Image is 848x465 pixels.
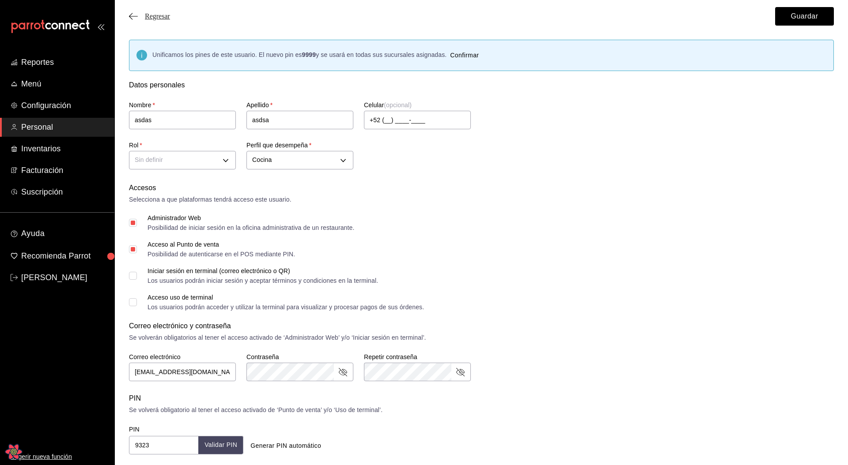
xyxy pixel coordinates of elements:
[97,23,104,30] button: open_drawer_menu
[247,438,325,454] button: Generar PIN automático
[148,251,295,257] div: Posibilidad de autenticarse en el POS mediante PIN.
[384,101,412,108] span: (opcional)
[21,186,107,198] span: Suscripción
[129,436,198,454] input: 3 a 6 dígitos
[129,426,140,432] label: PIN
[21,272,107,284] span: [PERSON_NAME]
[145,12,170,20] span: Regresar
[129,183,834,193] div: Accesos
[148,215,354,221] div: Administrador Web
[129,321,834,331] div: Correo electrónico y contraseña
[364,101,471,108] label: Celular
[129,393,834,404] div: PIN
[148,304,424,310] div: Los usuarios podrán acceder y utilizar la terminal para visualizar y procesar pagos de sus órdenes.
[775,7,834,26] button: Guardar
[148,277,378,284] div: Los usuarios podrán iniciar sesión y aceptar términos y condiciones en la terminal.
[148,225,354,231] div: Posibilidad de iniciar sesión en la oficina administrativa de un restaurante.
[246,353,353,360] label: Contraseña
[246,101,353,108] label: Apellido
[129,12,170,20] button: Regresar
[129,101,236,108] label: Nombre
[21,100,107,112] span: Configuración
[129,151,236,169] div: Sin definir
[5,443,23,461] button: Open React Query Devtools
[246,151,353,169] div: Cocina
[198,436,243,454] button: Validar PIN
[148,268,378,274] div: Iniciar sesión en terminal (correo electrónico o QR)
[364,353,471,360] label: Repetir contraseña
[148,241,295,247] div: Acceso al Punto de venta
[129,195,834,204] div: Selecciona a que plataformas tendrá acceso este usuario.
[447,47,482,64] button: Confirmar
[455,367,466,377] button: passwordField
[246,142,353,148] label: Perfil que desempeña
[129,80,834,90] div: Datos personales
[21,143,107,155] span: Inventarios
[129,363,236,381] input: ejemplo@gmail.com
[152,51,447,58] span: Unificamos los pines de este usuario. El nuevo pin es y se usará en todas sus sucursales asignadas.
[129,333,834,342] div: Se volverán obligatorios al tener el acceso activado de ‘Administrador Web’ y/o ‘Iniciar sesión e...
[11,452,107,461] span: Sugerir nueva función
[21,227,107,241] span: Ayuda
[302,51,316,58] strong: 9999
[129,142,236,148] label: Rol
[129,353,236,360] label: Correo electrónico
[21,165,107,176] span: Facturación
[337,367,348,377] button: passwordField
[148,294,424,300] div: Acceso uso de terminal
[129,405,834,415] div: Se volverá obligatorio al tener el acceso activado de ‘Punto de venta’ y/o ‘Uso de terminal’.
[21,56,107,68] span: Reportes
[21,121,107,133] span: Personal
[21,250,107,262] span: Recomienda Parrot
[21,78,107,90] span: Menú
